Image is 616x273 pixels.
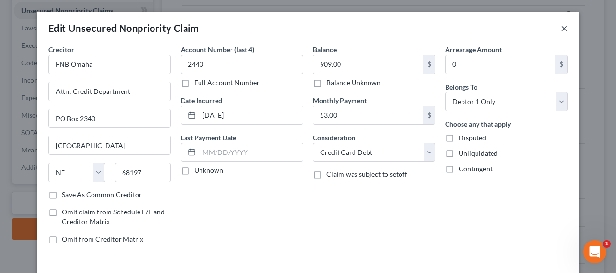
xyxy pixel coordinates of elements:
[62,208,165,226] span: Omit claim from Schedule E/F and Creditor Matrix
[313,45,337,55] label: Balance
[326,78,381,88] label: Balance Unknown
[555,55,567,74] div: $
[313,95,367,106] label: Monthly Payment
[48,55,171,74] input: Search creditor by name...
[459,134,486,142] span: Disputed
[445,83,477,91] span: Belongs To
[446,55,555,74] input: 0.00
[48,45,74,54] span: Creditor
[445,45,502,55] label: Arrearage Amount
[199,106,303,124] input: MM/DD/YYYY
[181,95,222,106] label: Date Incurred
[423,106,435,124] div: $
[62,190,142,199] label: Save As Common Creditor
[459,149,498,157] span: Unliquidated
[49,109,170,128] input: Apt, Suite, etc...
[194,78,260,88] label: Full Account Number
[194,166,223,175] label: Unknown
[313,55,423,74] input: 0.00
[313,133,355,143] label: Consideration
[181,55,303,74] input: XXXX
[326,170,407,178] span: Claim was subject to setoff
[313,106,423,124] input: 0.00
[423,55,435,74] div: $
[445,119,511,129] label: Choose any that apply
[181,45,254,55] label: Account Number (last 4)
[48,21,199,35] div: Edit Unsecured Nonpriority Claim
[181,133,236,143] label: Last Payment Date
[459,165,493,173] span: Contingent
[561,22,568,34] button: ×
[583,240,606,263] iframe: Intercom live chat
[62,235,143,243] span: Omit from Creditor Matrix
[115,163,171,182] input: Enter zip...
[49,82,170,101] input: Enter address...
[199,143,303,162] input: MM/DD/YYYY
[603,240,611,248] span: 1
[49,136,170,154] input: Enter city...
